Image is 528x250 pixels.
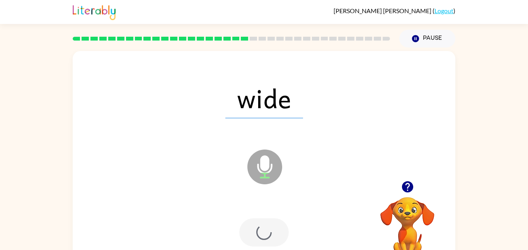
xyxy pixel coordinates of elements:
span: [PERSON_NAME] [PERSON_NAME] [334,7,433,14]
button: Pause [399,30,455,48]
div: ( ) [334,7,455,14]
a: Logout [434,7,453,14]
span: wide [225,78,303,118]
img: Literably [73,3,116,20]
